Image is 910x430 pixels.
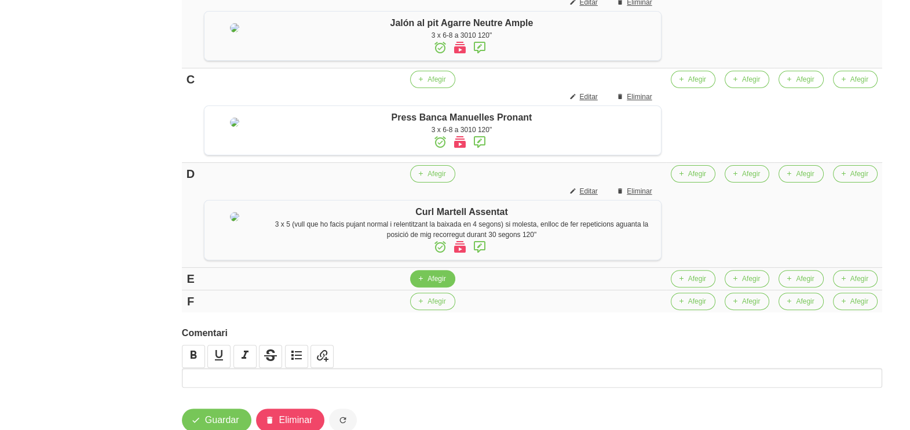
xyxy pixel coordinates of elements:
span: Press Banca Manuelles Pronant [392,112,532,122]
span: Afegir [796,169,814,179]
label: Comentari [182,326,882,340]
button: Afegir [671,71,715,88]
button: Afegir [410,293,455,310]
button: Eliminar [609,88,661,105]
span: Afegir [742,74,760,85]
div: E [187,270,195,287]
button: Afegir [410,165,455,183]
button: Afegir [671,270,715,287]
button: Afegir [779,165,823,183]
button: Afegir [410,71,455,88]
span: Afegir [850,74,868,85]
span: Afegir [427,296,445,307]
div: 3 x 6-8 a 3010 120" [268,30,655,41]
span: Guardar [205,413,239,427]
span: Afegir [850,296,868,307]
span: Afegir [742,169,760,179]
span: Afegir [688,274,706,284]
button: Afegir [779,293,823,310]
button: Afegir [410,270,455,287]
img: 8ea60705-12ae-42e8-83e1-4ba62b1261d5%2Factivities%2F12043-press-banca-manuelles-png.png [230,118,239,127]
span: Afegir [796,296,814,307]
button: Afegir [671,165,715,183]
button: Afegir [725,293,769,310]
span: Jalón al pit Agarre Neutre Ample [390,18,533,28]
img: 8ea60705-12ae-42e8-83e1-4ba62b1261d5%2Factivities%2F21901-jalon-al-pit-neutre-ample-jpg.jpg [230,23,239,32]
img: 8ea60705-12ae-42e8-83e1-4ba62b1261d5%2Factivities%2F45028-curl-martell-assentat-jpg.jpg [230,212,239,221]
button: Afegir [833,270,878,287]
span: Afegir [742,274,760,284]
span: Afegir [688,169,706,179]
div: C [187,71,195,88]
span: Editar [579,92,597,102]
button: Afegir [725,270,769,287]
span: Editar [579,186,597,196]
button: Afegir [779,270,823,287]
span: Curl Martell Assentat [415,207,507,217]
span: Afegir [742,296,760,307]
button: Editar [562,88,606,105]
button: Editar [562,183,606,200]
span: Afegir [427,169,445,179]
button: Afegir [779,71,823,88]
button: Afegir [833,293,878,310]
span: Eliminar [279,413,313,427]
div: F [187,293,195,310]
span: Afegir [796,74,814,85]
span: Afegir [427,74,445,85]
span: Afegir [850,274,868,284]
span: Afegir [688,74,706,85]
button: Afegir [725,71,769,88]
span: Afegir [688,296,706,307]
button: Afegir [725,165,769,183]
span: Afegir [850,169,868,179]
div: D [187,165,195,183]
span: Eliminar [627,92,652,102]
button: Afegir [671,293,715,310]
span: Eliminar [627,186,652,196]
span: Afegir [796,274,814,284]
button: Afegir [833,71,878,88]
div: 3 x 6-8 a 3010 120" [268,125,655,135]
button: Afegir [833,165,878,183]
button: Eliminar [609,183,661,200]
div: 3 x 5 (vull que ho facis pujant normal i relentitzant la baixada en 4 segons) si molesta, enlloc ... [268,219,655,240]
span: Afegir [427,274,445,284]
